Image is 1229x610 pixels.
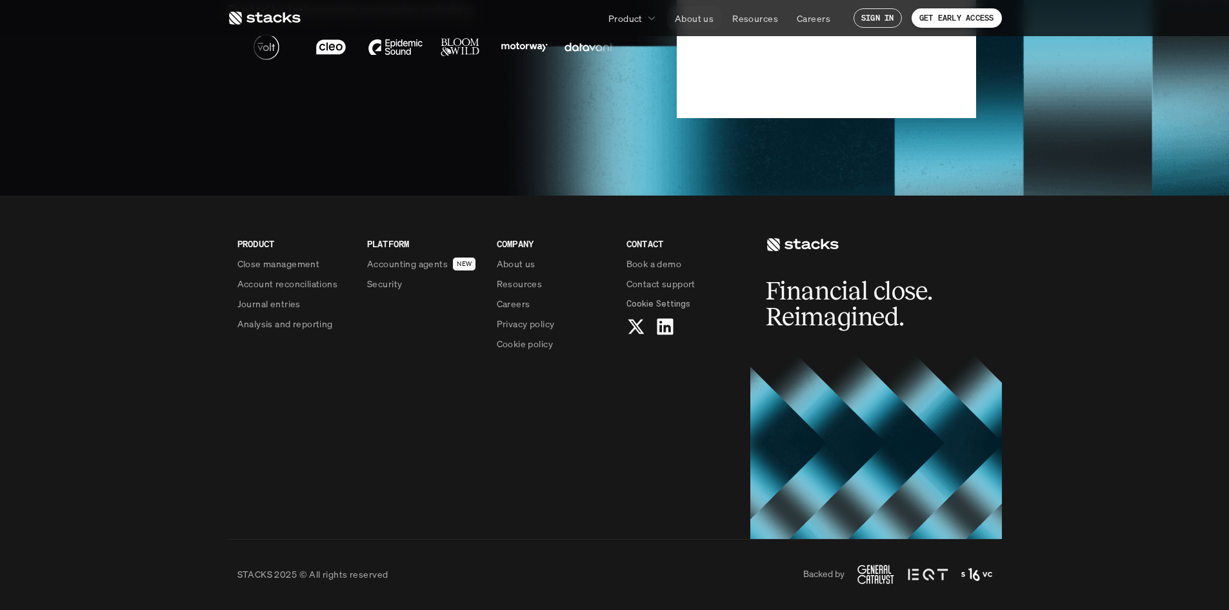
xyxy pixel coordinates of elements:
[803,569,844,580] p: Backed by
[675,12,714,25] p: About us
[367,277,481,290] a: Security
[854,8,902,28] a: SIGN IN
[237,297,352,310] a: Journal entries
[237,277,338,290] p: Account reconciliations
[626,297,690,310] button: Cookie Trigger
[367,237,481,250] p: PLATFORM
[497,317,611,330] a: Privacy policy
[626,257,682,270] p: Book a demo
[667,6,721,30] a: About us
[497,317,555,330] p: Privacy policy
[626,297,690,310] span: Cookie Settings
[237,317,352,330] a: Analysis and reporting
[367,257,481,270] a: Accounting agentsNEW
[237,257,352,270] a: Close management
[766,278,959,330] h2: Financial close. Reimagined.
[457,259,472,267] h2: NEW
[608,12,643,25] p: Product
[237,297,301,310] p: Journal entries
[861,14,894,23] p: SIGN IN
[626,277,695,290] p: Contact support
[732,12,778,25] p: Resources
[789,6,838,30] a: Careers
[237,257,320,270] p: Close management
[497,277,543,290] p: Resources
[497,257,535,270] p: About us
[237,567,388,581] p: STACKS 2025 © All rights reserved
[497,337,553,351] p: Cookie policy
[626,237,741,250] p: CONTACT
[497,337,611,351] a: Cookie policy
[367,257,448,270] p: Accounting agents
[497,297,530,310] p: Careers
[237,277,352,290] a: Account reconciliations
[367,277,402,290] p: Security
[237,237,352,250] p: PRODUCT
[497,277,611,290] a: Resources
[497,297,611,310] a: Careers
[919,14,994,23] p: GET EARLY ACCESS
[626,257,741,270] a: Book a demo
[626,277,741,290] a: Contact support
[237,317,333,330] p: Analysis and reporting
[497,257,611,270] a: About us
[797,12,830,25] p: Careers
[724,6,786,30] a: Resources
[497,237,611,250] p: COMPANY
[912,8,1002,28] a: GET EARLY ACCESS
